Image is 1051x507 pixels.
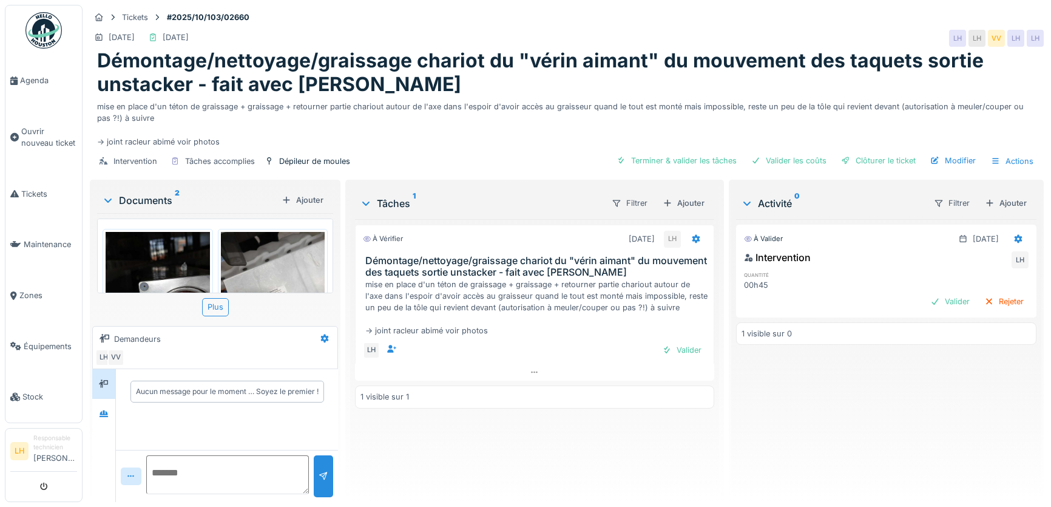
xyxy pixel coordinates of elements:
[794,196,800,211] sup: 0
[1007,30,1024,47] div: LH
[606,194,653,212] div: Filtrer
[21,188,77,200] span: Tickets
[136,386,319,397] div: Aucun message pour le moment … Soyez le premier !
[664,231,681,248] div: LH
[107,349,124,366] div: VV
[175,193,180,208] sup: 2
[360,391,409,403] div: 1 visible sur 1
[413,196,416,211] sup: 1
[5,372,82,423] a: Stock
[24,239,77,250] span: Maintenance
[33,434,77,452] div: Responsable technicien
[360,196,601,211] div: Tâches
[949,30,966,47] div: LH
[612,152,742,169] div: Terminer & valider les tâches
[221,232,325,371] img: 2mwmehybj4ydmx095qsko1lt1cil
[21,126,77,149] span: Ouvrir nouveau ticket
[185,155,255,167] div: Tâches accomplies
[24,341,77,352] span: Équipements
[1027,30,1044,47] div: LH
[365,255,709,278] h3: Démontage/nettoyage/graissage chariot du "vérin aimant" du mouvement des taquets sortie unstacker...
[980,195,1032,211] div: Ajouter
[746,152,831,169] div: Valider les coûts
[109,32,135,43] div: [DATE]
[744,234,783,244] div: À valider
[19,290,77,301] span: Zones
[163,32,189,43] div: [DATE]
[925,152,981,169] div: Modifier
[363,342,380,359] div: LH
[5,169,82,220] a: Tickets
[102,193,277,208] div: Documents
[629,233,655,245] div: [DATE]
[365,279,709,337] div: mise en place d'un téton de graissage + graissage + retourner partie chariout autour de l'axe dan...
[988,30,1005,47] div: VV
[5,55,82,106] a: Agenda
[928,194,975,212] div: Filtrer
[10,434,77,472] a: LH Responsable technicien[PERSON_NAME]
[97,96,1036,148] div: mise en place d'un téton de graissage + graissage + retourner partie chariout autour de l'axe dan...
[25,12,62,49] img: Badge_color-CXgf-gQk.svg
[162,12,254,23] strong: #2025/10/103/02660
[114,333,161,345] div: Demandeurs
[106,232,210,371] img: 8u4jw5xn4m4ve15gs0o415ap663g
[744,250,811,265] div: Intervention
[277,192,328,208] div: Ajouter
[658,195,709,211] div: Ajouter
[22,391,77,403] span: Stock
[97,49,1036,96] h1: Démontage/nettoyage/graissage chariot du "vérin aimant" du mouvement des taquets sortie unstacker...
[657,342,706,358] div: Valider
[5,270,82,321] a: Zones
[122,12,148,23] div: Tickets
[95,349,112,366] div: LH
[33,434,77,469] li: [PERSON_NAME]
[925,293,975,310] div: Valider
[741,196,924,211] div: Activité
[20,75,77,86] span: Agenda
[10,442,29,460] li: LH
[5,106,82,169] a: Ouvrir nouveau ticket
[985,152,1039,170] div: Actions
[836,152,921,169] div: Clôturer le ticket
[202,298,229,316] div: Plus
[968,30,985,47] div: LH
[1012,251,1029,268] div: LH
[279,155,350,167] div: Dépileur de moules
[113,155,157,167] div: Intervention
[973,233,999,245] div: [DATE]
[744,279,836,291] div: 00h45
[5,219,82,270] a: Maintenance
[363,234,403,244] div: À vérifier
[979,293,1029,310] div: Rejeter
[744,271,836,279] h6: quantité
[742,328,792,339] div: 1 visible sur 0
[5,321,82,372] a: Équipements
